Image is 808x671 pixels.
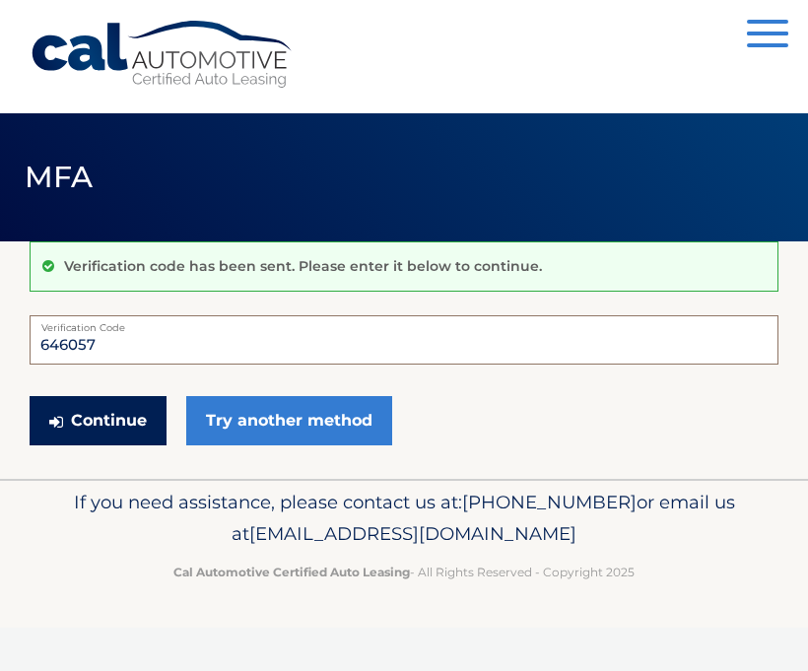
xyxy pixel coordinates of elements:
[747,20,788,52] button: Menu
[249,522,576,545] span: [EMAIL_ADDRESS][DOMAIN_NAME]
[30,315,778,331] label: Verification Code
[25,159,94,195] span: MFA
[30,315,778,365] input: Verification Code
[30,20,296,90] a: Cal Automotive
[173,565,410,579] strong: Cal Automotive Certified Auto Leasing
[462,491,637,513] span: [PHONE_NUMBER]
[186,396,392,445] a: Try another method
[64,257,542,275] p: Verification code has been sent. Please enter it below to continue.
[30,562,778,582] p: - All Rights Reserved - Copyright 2025
[30,487,778,550] p: If you need assistance, please contact us at: or email us at
[30,396,167,445] button: Continue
